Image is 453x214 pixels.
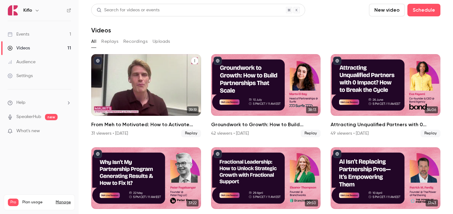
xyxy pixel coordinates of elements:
span: Replay [421,130,440,137]
span: Replay [301,130,321,137]
h2: From Meh to Motivated: How to Activate GTM Teams with FOMO & Competitive Drive [91,121,201,128]
h6: Kiflo [23,7,32,14]
span: What's new [16,128,40,134]
div: Settings [8,73,33,79]
span: new [45,114,58,120]
a: SpeakerHub [16,114,41,120]
h2: Groundwork to Growth: How to Build Partnerships That Scale [211,121,321,128]
iframe: Noticeable Trigger [64,128,71,134]
div: 49 viewers • [DATE] [331,130,369,137]
li: Attracting Unqualified Partners with 0 Impact? How to Break the Cycle [331,54,440,137]
span: 39:19 [187,106,199,113]
button: published [333,57,341,65]
button: Recordings [123,37,148,47]
a: 38:13Groundwork to Growth: How to Build Partnerships That Scale42 viewers • [DATE]Replay [211,54,321,137]
h1: Videos [91,26,111,34]
div: Events [8,31,29,37]
span: 37:22 [187,200,199,206]
h2: Attracting Unqualified Partners with 0 Impact? How to Break the Cycle [331,121,440,128]
span: Pro [8,199,19,206]
button: published [94,57,102,65]
span: 37:43 [426,200,438,206]
li: From Meh to Motivated: How to Activate GTM Teams with FOMO & Competitive Drive [91,54,201,137]
div: 42 viewers • [DATE] [211,130,249,137]
span: Plan usage [22,200,52,205]
a: 34:06Attracting Unqualified Partners with 0 Impact? How to Break the Cycle49 viewers • [DATE]Replay [331,54,440,137]
button: published [333,150,341,158]
div: Videos [8,45,30,51]
button: Uploads [153,37,170,47]
button: Replays [101,37,118,47]
button: All [91,37,96,47]
span: Replay [181,130,201,137]
a: 39:19From Meh to Motivated: How to Activate GTM Teams with FOMO & Competitive Drive31 viewers • [... [91,54,201,137]
button: published [214,150,222,158]
div: 31 viewers • [DATE] [91,130,128,137]
button: Schedule [407,4,440,16]
button: New video [369,4,405,16]
img: Kiflo [8,5,18,15]
li: Groundwork to Growth: How to Build Partnerships That Scale [211,54,321,137]
div: Search for videos or events [97,7,159,14]
section: Videos [91,4,440,210]
a: Manage [56,200,71,205]
span: 38:13 [306,106,318,113]
span: Help [16,99,25,106]
button: published [94,150,102,158]
div: Audience [8,59,36,65]
span: 34:06 [425,106,438,113]
span: 29:50 [305,200,318,206]
button: published [214,57,222,65]
li: help-dropdown-opener [8,99,71,106]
